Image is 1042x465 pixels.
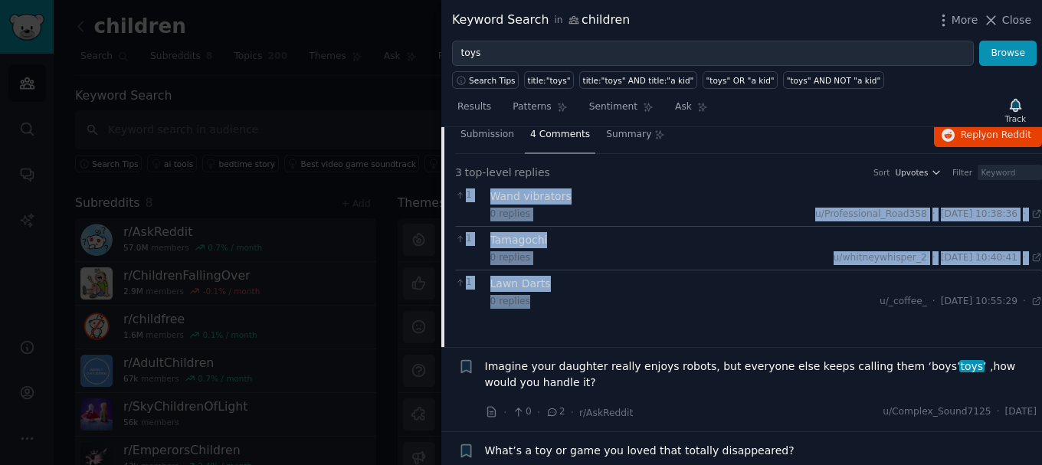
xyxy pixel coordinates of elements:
[834,252,927,263] span: u/whitneywhisper_2
[485,443,795,459] a: What’s a toy or game you loved that totally disappeared?
[1023,208,1026,221] span: ·
[530,128,590,142] span: 4 Comments
[514,165,550,181] span: replies
[452,41,974,67] input: Try a keyword related to your business
[583,75,694,86] div: title:"toys" AND title:"a kid"
[503,404,506,421] span: ·
[978,165,1042,180] input: Keyword
[485,359,1037,391] span: Imagine your daughter really enjoys robots, but everyone else keeps calling them ‘boys’ ’ ,how wo...
[455,165,462,181] span: 3
[941,251,1017,265] span: [DATE] 10:40:41
[883,405,991,419] span: u/Complex_Sound7125
[787,75,881,86] div: "toys" AND NOT "a kid"
[464,165,511,181] span: top-level
[579,408,633,418] span: r/AskReddit
[589,100,637,114] span: Sentiment
[1023,295,1026,309] span: ·
[537,404,540,421] span: ·
[941,295,1017,309] span: [DATE] 10:55:29
[1000,94,1031,126] button: Track
[934,123,1042,148] button: Replyon Reddit
[706,75,774,86] div: "toys" OR "a kid"
[932,208,936,221] span: ·
[455,188,482,202] span: 1
[932,295,936,309] span: ·
[452,11,630,30] div: Keyword Search children
[936,12,978,28] button: More
[571,404,574,421] span: ·
[579,71,697,89] a: title:"toys" AND title:"a kid"
[1002,12,1031,28] span: Close
[457,100,491,114] span: Results
[670,95,713,126] a: Ask
[606,128,651,142] span: Summary
[952,12,978,28] span: More
[961,129,1031,142] span: Reply
[873,167,890,178] div: Sort
[932,251,936,265] span: ·
[880,296,927,306] span: u/_coffee_
[959,360,985,372] span: toys
[1005,405,1037,419] span: [DATE]
[983,12,1031,28] button: Close
[546,405,565,419] span: 2
[941,208,1017,221] span: [DATE] 10:38:36
[1005,113,1026,124] div: Track
[783,71,884,89] a: "toys" AND NOT "a kid"
[584,95,659,126] a: Sentiment
[512,405,531,419] span: 0
[675,100,692,114] span: Ask
[455,276,482,290] span: 1
[1023,251,1026,265] span: ·
[452,71,519,89] button: Search Tips
[815,208,927,219] span: u/Professional_Road358
[485,359,1037,391] a: Imagine your daughter really enjoys robots, but everyone else keeps calling them ‘boys’toys’ ,how...
[524,71,574,89] a: title:"toys"
[528,75,571,86] div: title:"toys"
[703,71,778,89] a: "toys" OR "a kid"
[895,167,942,178] button: Upvotes
[452,95,496,126] a: Results
[997,405,1000,419] span: ·
[507,95,572,126] a: Patterns
[455,232,482,246] span: 1
[469,75,516,86] span: Search Tips
[895,167,928,178] span: Upvotes
[513,100,551,114] span: Patterns
[554,14,562,28] span: in
[952,167,972,178] div: Filter
[460,128,514,142] span: Submission
[987,129,1031,140] span: on Reddit
[979,41,1037,67] button: Browse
